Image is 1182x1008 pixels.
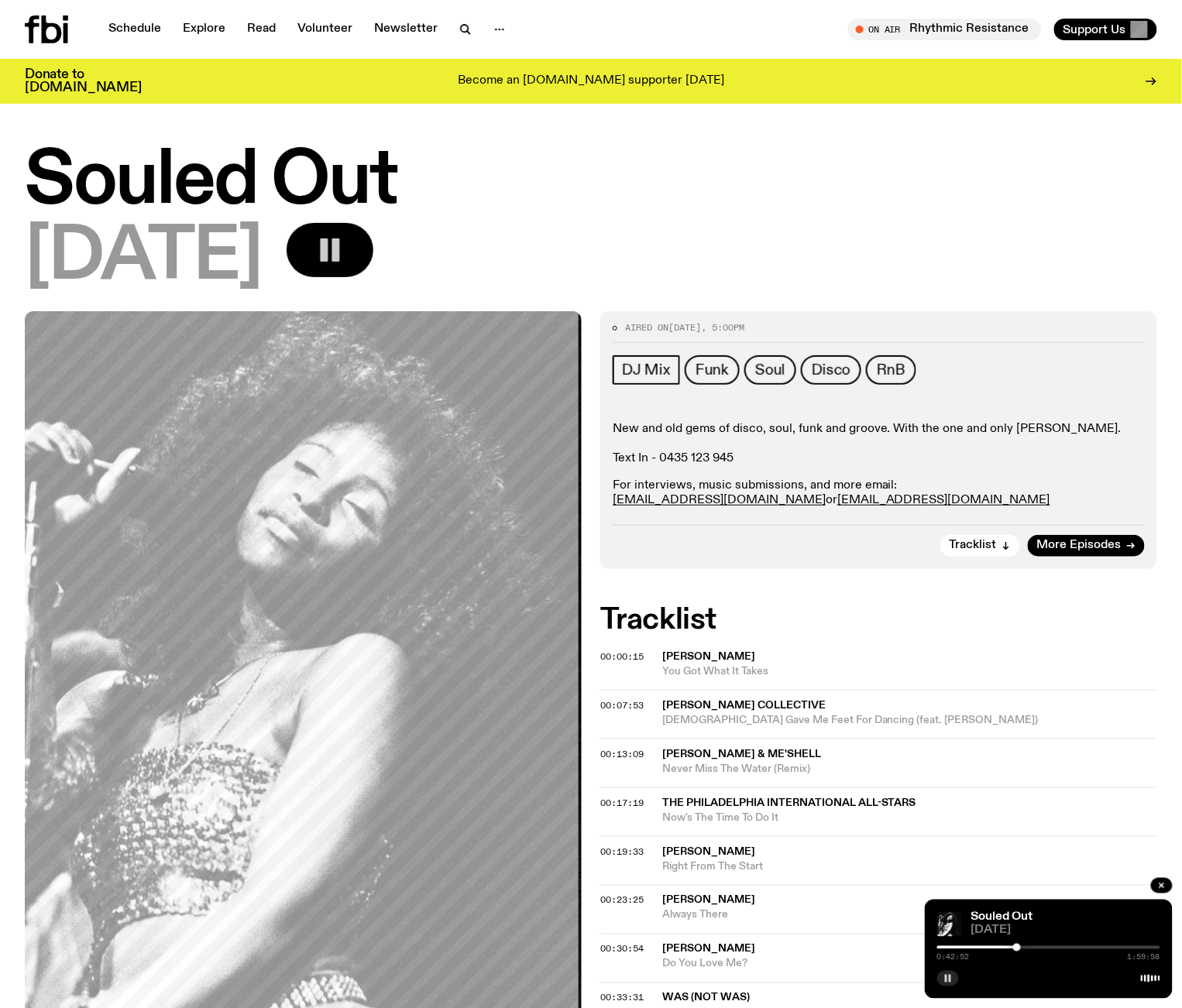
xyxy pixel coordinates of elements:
a: DJ Mix [613,355,680,385]
a: More Episodes [1028,535,1145,557]
button: On AirRhythmic Resistance [848,19,1042,40]
button: 00:13:09 [600,750,644,759]
a: Newsletter [365,19,447,40]
span: Funk [696,362,729,379]
h1: Souled Out [25,147,1157,217]
button: 00:17:19 [600,799,644,807]
button: 00:33:31 [600,994,644,1003]
span: Soul [755,362,785,379]
button: 00:19:33 [600,848,644,856]
span: 00:33:31 [600,992,644,1004]
a: Schedule [99,19,170,40]
a: Soul [744,355,796,385]
span: [PERSON_NAME] [662,944,755,955]
span: 1:59:58 [1128,954,1160,962]
p: New and old gems of disco, soul, funk and groove. With the one and only [PERSON_NAME]. Text In - ... [613,422,1145,467]
span: [DATE] [668,321,701,334]
span: Tracklist [950,540,997,551]
a: [EMAIL_ADDRESS][DOMAIN_NAME] [837,494,1050,506]
span: DJ Mix [622,362,671,379]
span: 00:23:25 [600,894,644,907]
span: More Episodes [1037,540,1122,551]
button: Tracklist [940,535,1020,557]
span: [PERSON_NAME] [662,651,755,662]
span: [PERSON_NAME] & Me'Shell [662,749,821,759]
span: [PERSON_NAME] [662,846,755,857]
button: 00:23:25 [600,897,644,905]
span: 00:07:53 [600,699,644,711]
span: 00:30:54 [600,943,644,955]
a: Disco [801,355,861,385]
p: Become an [DOMAIN_NAME] supporter [DATE] [458,74,724,88]
a: RnB [866,355,916,385]
span: 00:13:09 [600,748,644,760]
span: 0:42:52 [937,954,970,962]
span: Always There [662,908,1157,923]
span: Now's The Time To Do It [662,811,1157,825]
span: Disco [812,362,850,379]
h3: Donate to [DOMAIN_NAME] [25,68,142,94]
span: RnB [877,362,905,379]
button: Support Us [1054,19,1157,40]
button: 00:00:15 [600,653,644,661]
span: The Philadelphia International All-Stars [662,797,916,808]
a: Read [238,19,285,40]
span: 00:00:15 [600,650,644,663]
a: Souled Out [971,911,1033,924]
span: [PERSON_NAME] [662,895,755,906]
h2: Tracklist [600,606,1157,634]
span: Support Us [1063,22,1126,36]
span: [DATE] [25,223,262,293]
a: [EMAIL_ADDRESS][DOMAIN_NAME] [613,494,826,506]
button: 00:30:54 [600,945,644,954]
span: [DATE] [971,925,1160,937]
span: 00:17:19 [600,797,644,809]
a: Volunteer [288,19,362,40]
span: Do You Love Me? [662,957,1157,972]
span: [PERSON_NAME] Collective [662,700,826,711]
span: [DEMOGRAPHIC_DATA] Gave Me Feet For Dancing (feat. [PERSON_NAME]) [662,713,1157,728]
a: Funk [685,355,740,385]
span: 00:19:33 [600,845,644,858]
a: Explore [174,19,235,40]
span: Was (Not Was) [662,993,750,1003]
span: Aired on [625,321,668,334]
span: You Got What It Takes [662,664,1157,679]
span: Right From The Start [662,859,1157,874]
span: , 5:00pm [701,321,744,334]
button: 00:07:53 [600,701,644,710]
p: For interviews, music submissions, and more email: or [613,478,1145,508]
span: Never Miss The Water (Remix) [662,762,1157,777]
